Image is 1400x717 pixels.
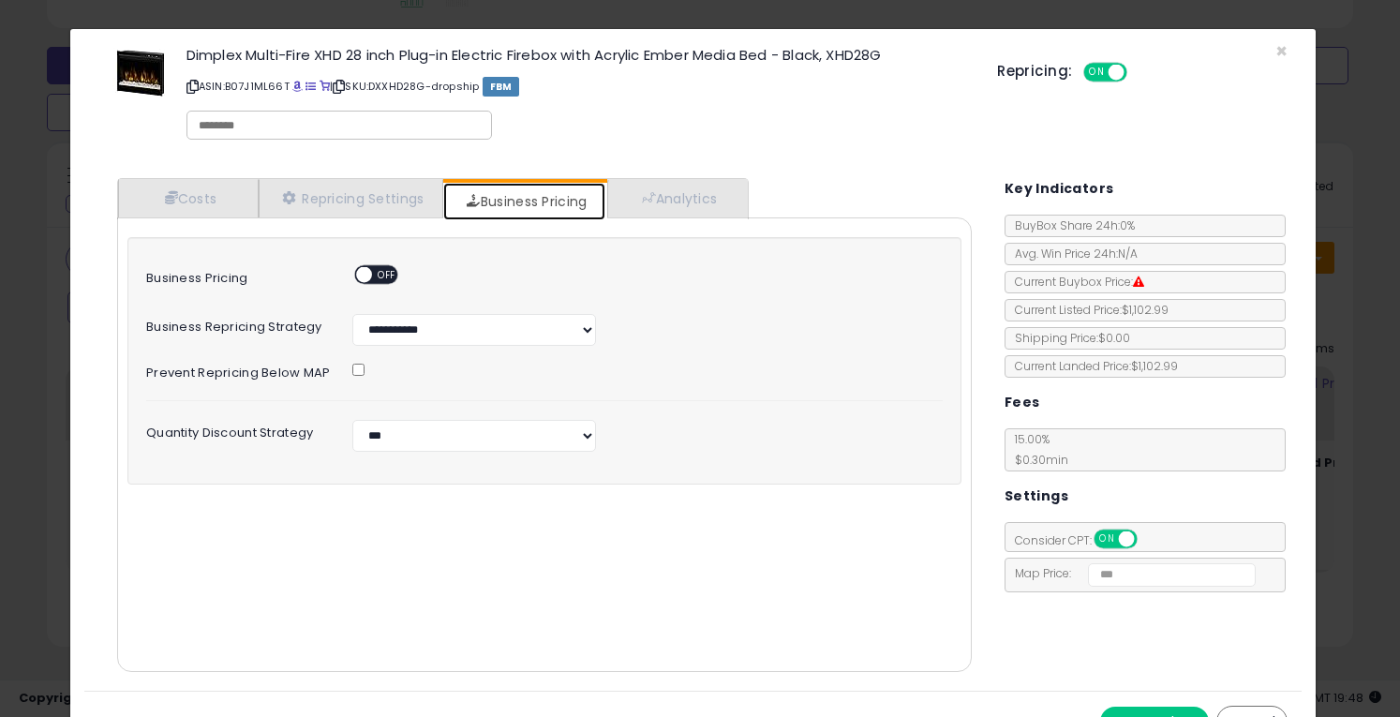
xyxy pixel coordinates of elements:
label: Business Repricing Strategy [132,314,338,334]
h5: Key Indicators [1005,177,1114,201]
span: OFF [372,267,402,283]
a: Business Pricing [443,183,605,220]
span: $0.30 min [1005,452,1068,468]
span: FBM [483,77,520,97]
label: Quantity Discount Strategy [132,420,338,440]
h5: Repricing: [997,64,1072,79]
a: Your listing only [320,79,330,94]
label: Prevent repricing below MAP [132,360,338,380]
h3: Dimplex Multi-Fire XHD 28 inch Plug-in Electric Firebox with Acrylic Ember Media Bed - Black, XHD28G [186,48,970,62]
a: Repricing Settings [259,179,444,217]
span: Map Price: [1005,565,1256,581]
span: Current Buybox Price: [1005,274,1144,290]
h5: Settings [1005,485,1068,508]
a: Costs [118,179,259,217]
span: ON [1086,65,1110,81]
h5: Fees [1005,391,1040,414]
a: All offer listings [305,79,316,94]
span: Consider CPT: [1005,532,1162,548]
span: Avg. Win Price 24h: N/A [1005,246,1138,261]
a: Analytics [607,179,746,217]
span: Current Landed Price: $1,102.99 [1005,358,1178,374]
span: 15.00 % [1005,431,1068,468]
span: Current Listed Price: $1,102.99 [1005,302,1169,318]
img: 412+dN3IGHL._SL60_.jpg [112,48,169,98]
p: ASIN: B07J1ML66T | SKU: DXXHD28G-dropship [186,71,970,101]
span: BuyBox Share 24h: 0% [1005,217,1135,233]
label: Business Pricing [132,265,338,285]
span: OFF [1124,65,1154,81]
span: × [1275,37,1288,65]
a: BuyBox page [292,79,303,94]
span: ON [1095,531,1119,547]
i: Suppressed Buy Box [1133,276,1144,288]
span: OFF [1134,531,1164,547]
span: Shipping Price: $0.00 [1005,330,1130,346]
